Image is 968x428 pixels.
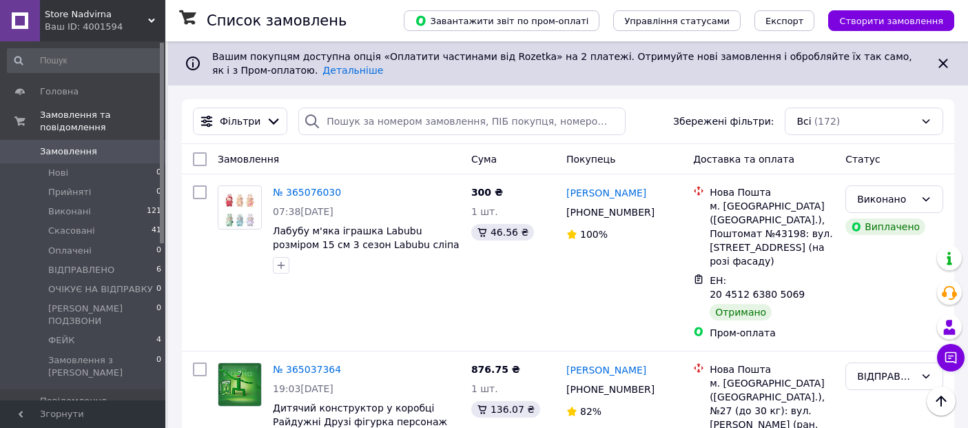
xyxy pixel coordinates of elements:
span: Повідомлення [40,395,107,407]
span: 0 [156,283,161,296]
div: Виконано [857,192,915,207]
div: Виплачено [845,218,925,235]
span: 100% [580,229,608,240]
div: Отримано [710,304,772,320]
button: Створити замовлення [828,10,954,31]
a: № 365076030 [273,187,341,198]
img: Фото товару [224,186,255,229]
span: Збережені фільтри: [673,114,774,128]
span: 82% [580,406,601,417]
div: ВІДПРАВЛЕНО [857,369,915,384]
span: 876.75 ₴ [471,364,520,375]
span: Створити замовлення [839,16,943,26]
span: Експорт [765,16,804,26]
span: Cума [471,154,497,165]
span: ЕН: 20 4512 6380 5069 [710,275,805,300]
button: Наверх [927,387,956,416]
div: [PHONE_NUMBER] [564,203,657,222]
span: 0 [156,186,161,198]
img: Фото товару [218,363,261,406]
span: Головна [40,85,79,98]
input: Пошук за номером замовлення, ПІБ покупця, номером телефону, Email, номером накладної [298,108,626,135]
a: Детальніше [322,65,383,76]
span: [PERSON_NAME] ПОДЗВОНИ [48,303,156,327]
span: Прийняті [48,186,91,198]
span: Доставка та оплата [693,154,794,165]
div: [PHONE_NUMBER] [564,380,657,399]
a: Лабубу м'яка іграшка Labubu розміром 15 см 3 сезон Labubu сліпа упаковка випадковий вибір . [273,225,460,264]
span: 4 [156,334,161,347]
span: 1 шт. [471,383,498,394]
span: Вашим покупцям доступна опція «Оплатити частинами від Rozetka» на 2 платежі. Отримуйте нові замов... [212,51,912,76]
div: Нова Пошта [710,363,834,376]
span: 6 [156,264,161,276]
a: № 365037364 [273,364,341,375]
span: Замовлення [218,154,279,165]
span: 41 [152,225,161,237]
span: ФЕЙК [48,334,74,347]
span: Скасовані [48,225,95,237]
a: [PERSON_NAME] [566,363,646,377]
span: Статус [845,154,881,165]
div: Ваш ID: 4001594 [45,21,165,33]
a: Фото товару [218,363,262,407]
a: Фото товару [218,185,262,230]
div: 46.56 ₴ [471,224,534,241]
span: 1 шт. [471,206,498,217]
span: 300 ₴ [471,187,503,198]
div: Пром-оплата [710,326,834,340]
span: Виконані [48,205,91,218]
span: 0 [156,167,161,179]
a: [PERSON_NAME] [566,186,646,200]
span: 0 [156,303,161,327]
span: 19:03[DATE] [273,383,333,394]
span: Управління статусами [624,16,730,26]
div: м. [GEOGRAPHIC_DATA] ([GEOGRAPHIC_DATA].), Поштомат №43198: вул. [STREET_ADDRESS] (на розі фасаду) [710,199,834,268]
span: 0 [156,354,161,379]
span: Покупець [566,154,615,165]
span: ВІДПРАВЛЕНО [48,264,114,276]
span: 07:38[DATE] [273,206,333,217]
span: Замовлення та повідомлення [40,109,165,134]
button: Експорт [754,10,815,31]
button: Управління статусами [613,10,741,31]
div: 136.07 ₴ [471,401,540,418]
span: Замовлення [40,145,97,158]
span: Замовлення з [PERSON_NAME] [48,354,156,379]
h1: Список замовлень [207,12,347,29]
span: Нові [48,167,68,179]
span: 121 [147,205,161,218]
span: Всі [796,114,811,128]
span: Оплачені [48,245,92,257]
span: Store Nadvirna [45,8,148,21]
span: (172) [814,116,841,127]
span: 0 [156,245,161,257]
div: Нова Пошта [710,185,834,199]
button: Чат з покупцем [937,344,965,371]
span: Завантажити звіт по пром-оплаті [415,14,588,27]
button: Завантажити звіт по пром-оплаті [404,10,599,31]
span: Фільтри [220,114,260,128]
input: Пошук [7,48,163,73]
a: Створити замовлення [814,14,954,26]
span: ОЧІКУЄ НА ВІДПРАВКУ [48,283,153,296]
